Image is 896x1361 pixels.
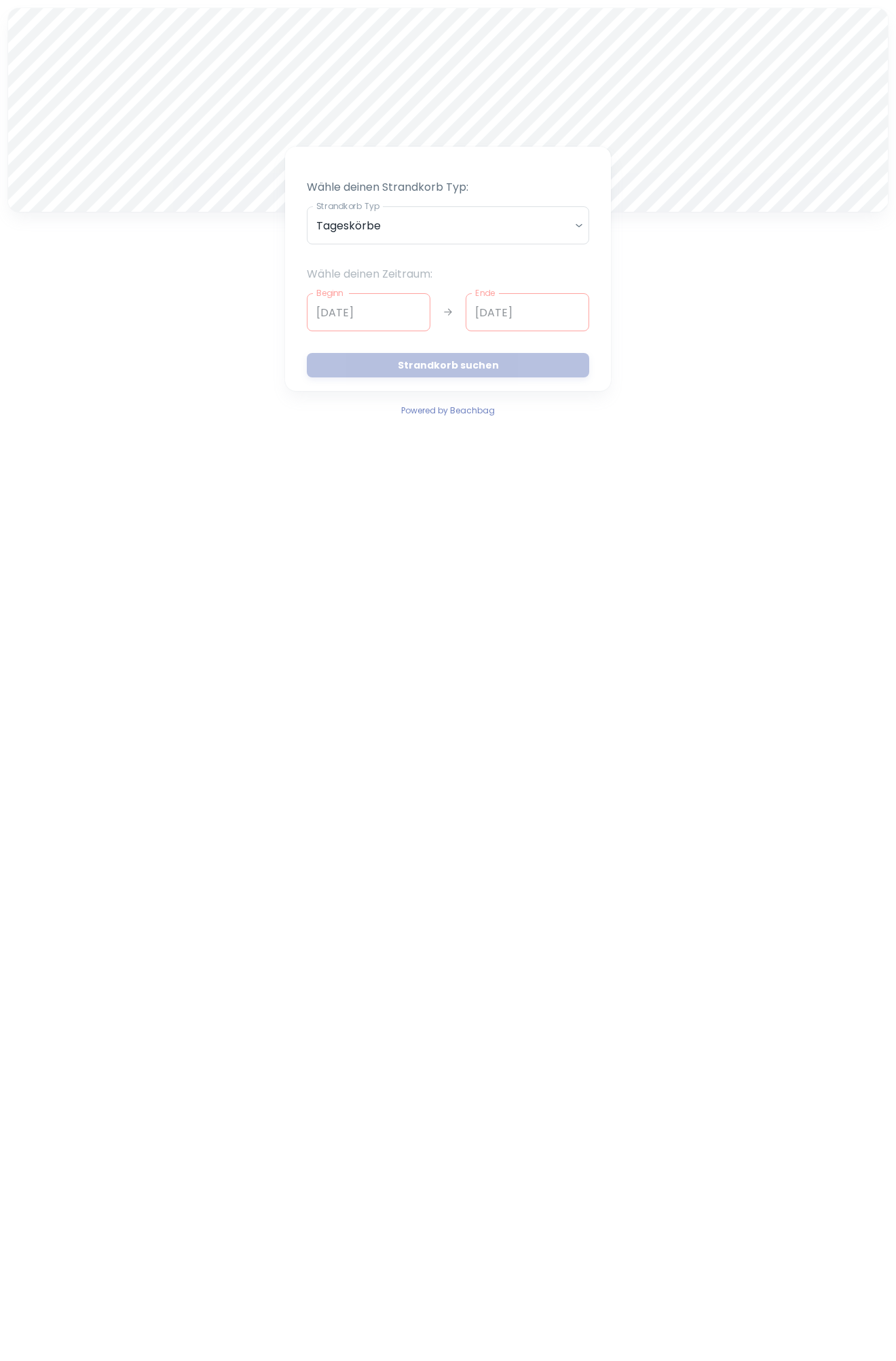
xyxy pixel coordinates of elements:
label: Strandkorb Typ [316,200,379,212]
p: Wähle deinen Strandkorb Typ: [307,179,589,195]
label: Beginn [316,287,343,299]
div: Tageskörbe [307,206,589,244]
a: Powered by Beachbag [401,402,495,418]
input: dd.mm.yyyy [307,293,430,331]
input: dd.mm.yyyy [466,293,589,331]
span: Powered by Beachbag [401,405,495,416]
p: Wähle deinen Zeitraum: [307,266,589,282]
button: Strandkorb suchen [307,353,589,377]
label: Ende [475,287,495,299]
